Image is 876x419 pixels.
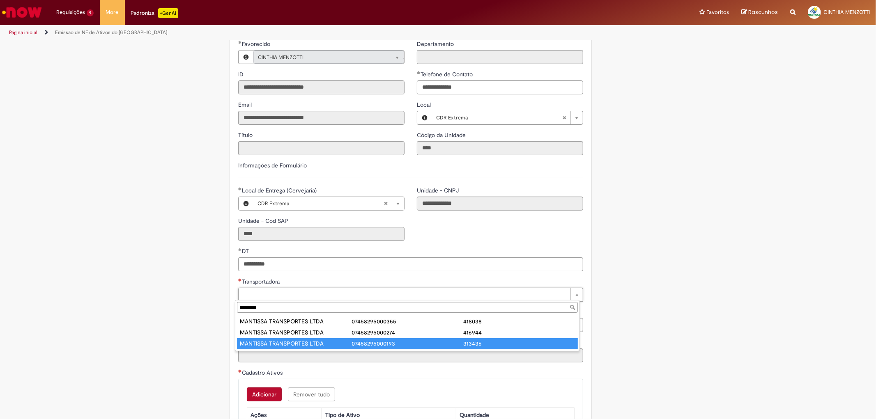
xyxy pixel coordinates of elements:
[352,317,463,325] div: 07458295000355
[463,339,575,348] div: 313436
[240,317,352,325] div: MANTISSA TRANSPORTES LTDA
[463,317,575,325] div: 418038
[235,314,579,351] ul: Transportadora
[352,339,463,348] div: 07458295000193
[463,328,575,337] div: 416944
[240,339,352,348] div: MANTISSA TRANSPORTES LTDA
[352,328,463,337] div: 07458295000274
[240,328,352,337] div: MANTISSA TRANSPORTES LTDA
